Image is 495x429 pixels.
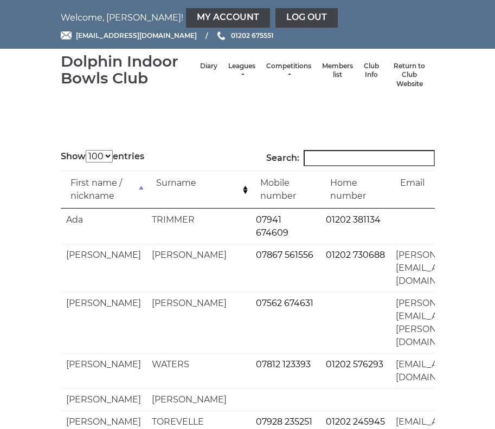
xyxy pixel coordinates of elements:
[61,353,146,388] td: [PERSON_NAME]
[266,62,311,80] a: Competitions
[200,62,217,71] a: Diary
[146,244,250,292] td: [PERSON_NAME]
[228,62,255,80] a: Leagues
[266,150,435,166] label: Search:
[146,353,250,388] td: WATERS
[61,388,146,411] td: [PERSON_NAME]
[326,214,381,225] a: 01202 381134
[390,292,483,353] td: [PERSON_NAME][EMAIL_ADDRESS][PERSON_NAME][DOMAIN_NAME]
[322,62,353,80] a: Members list
[61,244,146,292] td: [PERSON_NAME]
[320,171,390,209] td: Home number
[86,150,113,162] select: Showentries
[390,62,429,89] a: Return to Club Website
[390,353,483,388] td: [EMAIL_ADDRESS][DOMAIN_NAME]
[146,292,250,353] td: [PERSON_NAME]
[256,417,312,427] a: 07928 235251
[256,250,313,260] a: 07867 561556
[61,31,72,40] img: Email
[326,417,385,427] a: 01202 245945
[256,214,288,238] a: 07941 674609
[250,171,320,209] td: Mobile number
[186,8,270,28] a: My Account
[231,31,274,40] span: 01202 675551
[217,31,225,40] img: Phone us
[216,30,274,41] a: Phone us 01202 675551
[76,31,197,40] span: [EMAIL_ADDRESS][DOMAIN_NAME]
[364,62,379,80] a: Club Info
[146,388,250,411] td: [PERSON_NAME]
[61,8,435,28] nav: Welcome, [PERSON_NAME]!
[390,171,483,209] td: Email
[61,171,146,209] td: First name / nickname: activate to sort column descending
[256,359,311,369] a: 07812 123393
[256,298,313,308] a: 07562 674631
[61,209,146,244] td: Ada
[61,292,146,353] td: [PERSON_NAME]
[275,8,338,28] a: Log out
[304,150,435,166] input: Search:
[61,30,197,41] a: Email [EMAIL_ADDRESS][DOMAIN_NAME]
[390,244,483,292] td: [PERSON_NAME][EMAIL_ADDRESS][DOMAIN_NAME]
[326,250,385,260] a: 01202 730688
[326,359,383,369] a: 01202 576293
[146,171,250,209] td: Surname: activate to sort column ascending
[146,209,250,244] td: TRIMMER
[61,150,144,163] label: Show entries
[61,53,195,87] div: Dolphin Indoor Bowls Club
